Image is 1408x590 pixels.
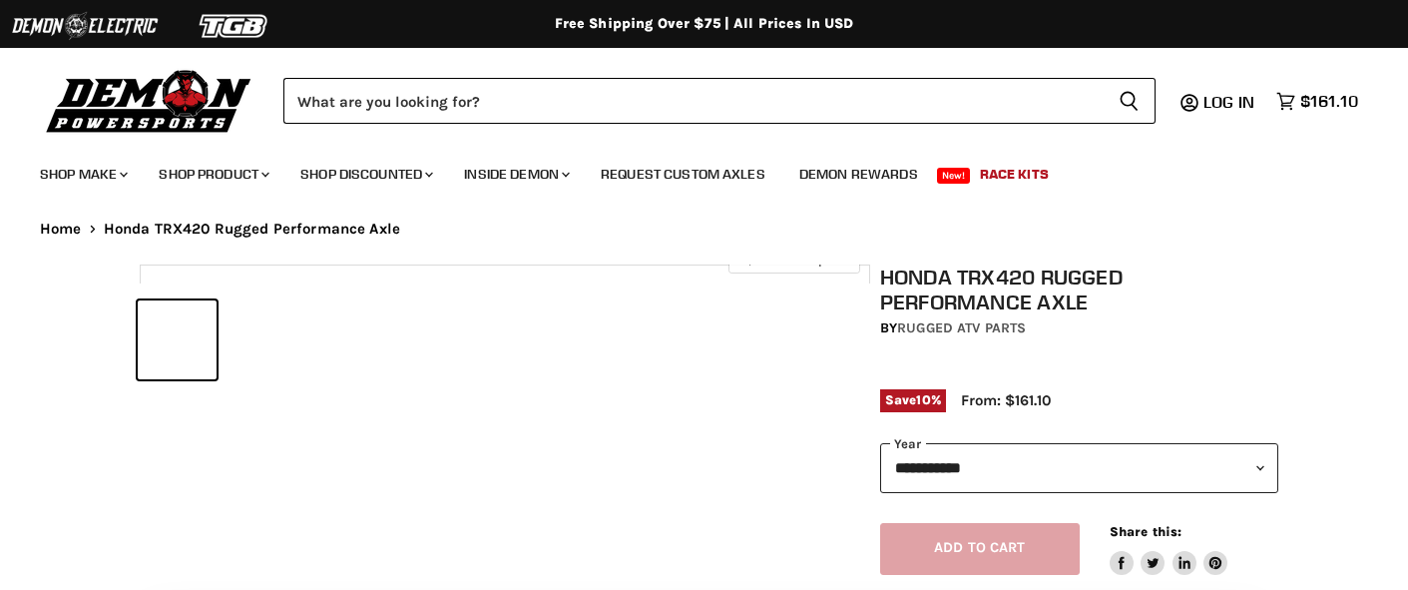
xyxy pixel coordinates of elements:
[104,221,400,238] span: Honda TRX420 Rugged Performance Axle
[144,154,281,195] a: Shop Product
[477,300,556,379] button: Honda TRX420 Rugged Performance Axle thumbnail
[1103,78,1156,124] button: Search
[392,300,471,379] button: Honda TRX420 Rugged Performance Axle thumbnail
[25,154,140,195] a: Shop Make
[965,154,1064,195] a: Race Kits
[738,252,849,267] span: Click to expand
[1300,92,1358,111] span: $161.10
[880,317,1278,339] div: by
[285,154,445,195] a: Shop Discounted
[40,65,258,136] img: Demon Powersports
[1266,87,1368,116] a: $161.10
[40,221,82,238] a: Home
[223,300,301,379] button: Honda TRX420 Rugged Performance Axle thumbnail
[1194,93,1266,111] a: Log in
[586,154,780,195] a: Request Custom Axles
[1203,92,1254,112] span: Log in
[961,391,1051,409] span: From: $161.10
[880,389,946,411] span: Save %
[160,7,309,45] img: TGB Logo 2
[25,146,1353,195] ul: Main menu
[937,168,971,184] span: New!
[283,78,1156,124] form: Product
[449,154,582,195] a: Inside Demon
[138,300,217,379] button: Honda TRX420 Rugged Performance Axle thumbnail
[1110,523,1228,576] aside: Share this:
[10,7,160,45] img: Demon Electric Logo 2
[283,78,1103,124] input: Search
[916,392,930,407] span: 10
[880,443,1278,492] select: year
[897,319,1026,336] a: Rugged ATV Parts
[784,154,933,195] a: Demon Rewards
[880,265,1278,314] h1: Honda TRX420 Rugged Performance Axle
[1110,524,1181,539] span: Share this:
[307,300,386,379] button: Honda TRX420 Rugged Performance Axle thumbnail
